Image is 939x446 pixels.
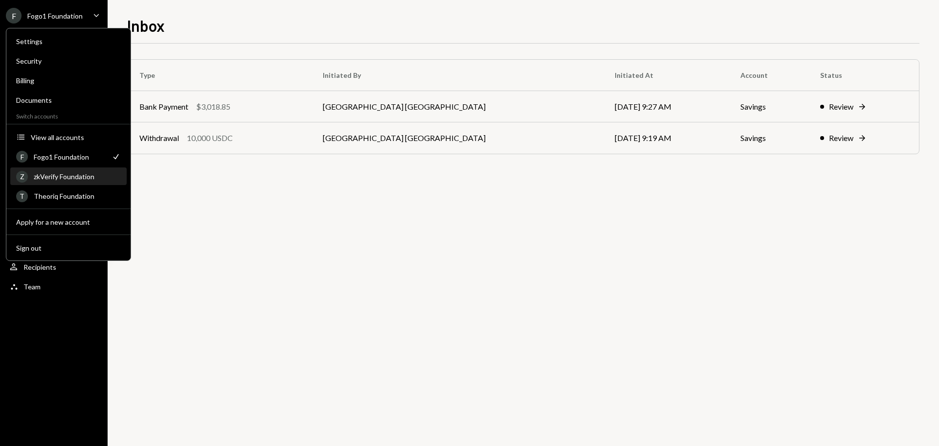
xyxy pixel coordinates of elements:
[10,52,127,70] a: Security
[34,172,121,181] div: zkVerify Foundation
[603,60,729,91] th: Initiated At
[127,16,165,35] h1: Inbox
[27,12,83,20] div: Fogo1 Foundation
[16,151,28,163] div: F
[6,278,102,295] a: Team
[311,122,603,154] td: [GEOGRAPHIC_DATA] [GEOGRAPHIC_DATA]
[311,91,603,122] td: [GEOGRAPHIC_DATA] [GEOGRAPHIC_DATA]
[10,91,127,109] a: Documents
[6,111,131,120] div: Switch accounts
[10,239,127,257] button: Sign out
[139,132,179,144] div: Withdrawal
[16,171,28,183] div: Z
[10,32,127,50] a: Settings
[10,71,127,89] a: Billing
[829,101,853,113] div: Review
[16,76,121,85] div: Billing
[23,282,41,291] div: Team
[603,91,729,122] td: [DATE] 9:27 AM
[729,91,808,122] td: Savings
[16,244,121,252] div: Sign out
[16,218,121,226] div: Apply for a new account
[31,133,121,141] div: View all accounts
[10,129,127,146] button: View all accounts
[10,187,127,205] a: TTheoriq Foundation
[187,132,233,144] div: 10,000 USDC
[16,37,121,46] div: Settings
[829,132,853,144] div: Review
[128,60,311,91] th: Type
[808,60,919,91] th: Status
[139,101,188,113] div: Bank Payment
[311,60,603,91] th: Initiated By
[10,213,127,231] button: Apply for a new account
[729,60,808,91] th: Account
[6,258,102,276] a: Recipients
[16,57,121,65] div: Security
[34,153,105,161] div: Fogo1 Foundation
[16,190,28,202] div: T
[34,192,121,200] div: Theoriq Foundation
[6,8,22,23] div: F
[16,96,121,104] div: Documents
[729,122,808,154] td: Savings
[10,167,127,185] a: ZzkVerify Foundation
[196,101,230,113] div: $3,018.85
[23,263,56,271] div: Recipients
[603,122,729,154] td: [DATE] 9:19 AM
